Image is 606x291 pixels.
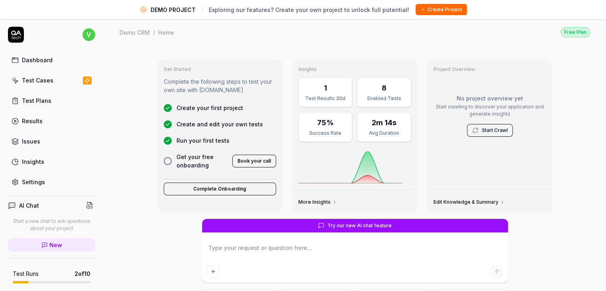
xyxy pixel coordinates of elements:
[561,27,590,37] button: Free Plan
[8,218,95,232] p: Start a new chat to ask questions about your project
[324,83,327,93] div: 1
[151,6,196,14] span: DEMO PROJECT
[22,117,43,125] div: Results
[433,199,505,205] a: Edit Knowledge & Summary
[164,66,277,73] h3: Get Started
[433,94,546,102] p: No project overview yet
[207,265,220,278] button: Add attachment
[177,153,228,169] span: Get your free onboarding
[120,28,150,36] div: Demo CRM
[22,137,40,145] div: Issues
[433,66,546,73] h3: Project Overview
[164,183,277,195] button: Complete Onboarding
[304,95,347,102] div: Test Results 30d
[298,66,411,73] h3: Insights
[298,199,337,205] a: More Insights
[8,174,95,190] a: Settings
[416,4,467,15] button: Create Project
[177,136,229,145] span: Run your first tests
[209,6,409,14] span: Exploring our features? Create your own project to unlock full potential!
[232,156,276,164] a: Book your call
[304,130,347,137] div: Success Rate
[8,238,95,252] a: New
[362,95,406,102] div: Enabled Tests
[153,28,155,36] div: /
[8,134,95,149] a: Issues
[22,96,51,105] div: Test Plans
[22,56,53,64] div: Dashboard
[22,157,44,166] div: Insights
[382,83,386,93] div: 8
[8,113,95,129] a: Results
[49,241,62,249] span: New
[8,93,95,108] a: Test Plans
[19,201,39,210] h4: AI Chat
[8,52,95,68] a: Dashboard
[177,104,243,112] span: Create your first project
[177,120,263,128] span: Create and edit your own tests
[362,130,406,137] div: Avg Duration
[13,270,39,277] h5: Test Runs
[164,77,277,94] p: Complete the following steps to test your own site with [DOMAIN_NAME]
[8,73,95,88] a: Test Cases
[22,178,45,186] div: Settings
[482,127,508,134] a: Start Crawl
[82,27,95,43] button: v
[317,117,334,128] div: 75%
[158,28,174,36] div: Home
[372,117,396,128] div: 2m 14s
[22,76,53,85] div: Test Cases
[8,154,95,169] a: Insights
[328,222,392,229] span: Try our new AI chat feature
[232,155,276,167] button: Book your call
[75,269,90,278] span: 2 of 10
[433,103,546,118] p: Start crawling to discover your application and generate insights
[82,28,95,41] span: v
